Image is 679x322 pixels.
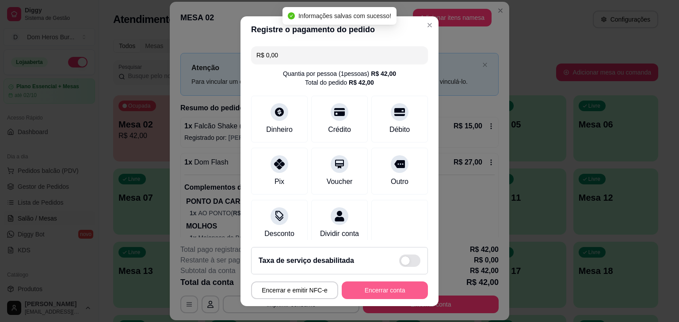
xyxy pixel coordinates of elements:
button: Encerrar e emitir NFC-e [251,281,338,299]
div: Quantia por pessoa ( 1 pessoas) [283,69,396,78]
button: Encerrar conta [342,281,428,299]
div: Desconto [264,228,294,239]
span: Informações salvas com sucesso! [298,12,391,19]
div: Voucher [327,176,353,187]
div: Pix [275,176,284,187]
header: Registre o pagamento do pedido [240,16,439,43]
div: Crédito [328,124,351,135]
button: Close [423,18,437,32]
span: check-circle [288,12,295,19]
div: Dinheiro [266,124,293,135]
div: Outro [391,176,408,187]
div: R$ 42,00 [371,69,396,78]
div: Dividir conta [320,228,359,239]
h2: Taxa de serviço desabilitada [259,255,354,266]
div: Total do pedido [305,78,374,87]
div: R$ 42,00 [349,78,374,87]
div: Débito [389,124,410,135]
input: Ex.: hambúrguer de cordeiro [256,46,423,64]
